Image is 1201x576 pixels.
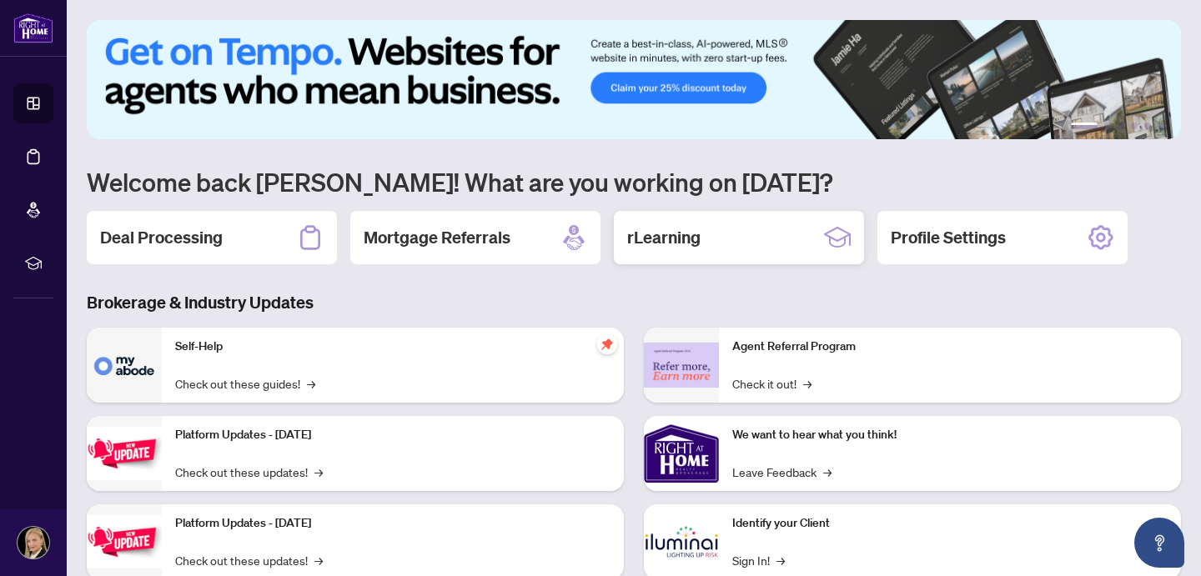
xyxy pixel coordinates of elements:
span: → [823,463,832,481]
button: Open asap [1134,518,1184,568]
span: → [307,374,315,393]
a: Check out these guides!→ [175,374,315,393]
a: Check out these updates!→ [175,551,323,569]
h1: Welcome back [PERSON_NAME]! What are you working on [DATE]? [87,166,1181,198]
a: Leave Feedback→ [732,463,832,481]
button: 4 [1131,123,1138,129]
span: → [803,374,812,393]
a: Check it out!→ [732,374,812,393]
span: → [314,463,323,481]
span: → [776,551,785,569]
p: Agent Referral Program [732,338,1168,356]
button: 1 [1071,123,1098,129]
h2: Deal Processing [100,226,223,249]
img: Platform Updates - July 8, 2025 [87,515,162,568]
img: We want to hear what you think! [644,416,719,491]
img: Agent Referral Program [644,343,719,388]
img: Slide 0 [87,20,1181,139]
h2: rLearning [627,226,701,249]
img: logo [13,13,53,43]
button: 5 [1144,123,1151,129]
a: Sign In!→ [732,551,785,569]
span: pushpin [597,334,617,354]
p: We want to hear what you think! [732,426,1168,444]
a: Check out these updates!→ [175,463,323,481]
p: Self-Help [175,338,611,356]
img: Self-Help [87,328,162,403]
h3: Brokerage & Industry Updates [87,291,1181,314]
button: 6 [1158,123,1164,129]
button: 2 [1104,123,1111,129]
img: Profile Icon [18,527,49,558]
p: Platform Updates - [DATE] [175,514,611,533]
button: 3 [1118,123,1124,129]
p: Platform Updates - [DATE] [175,426,611,444]
p: Identify your Client [732,514,1168,533]
span: → [314,551,323,569]
h2: Mortgage Referrals [364,226,510,249]
img: Platform Updates - July 21, 2025 [87,427,162,479]
h2: Profile Settings [891,226,1006,249]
